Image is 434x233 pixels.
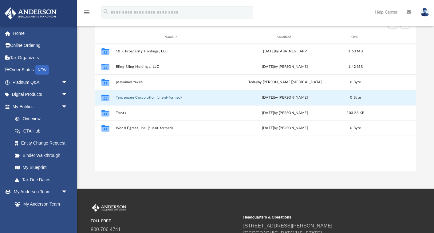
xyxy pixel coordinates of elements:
[9,161,74,174] a: My Blueprint
[91,218,239,224] small: TOLL FREE
[230,80,341,85] div: by [PERSON_NAME][MEDICAL_DATA]
[61,88,74,101] span: arrow_drop_down
[116,126,227,130] button: World Egress, Inc. (client-formed)
[248,80,258,84] span: today
[346,111,364,115] span: 203.28 KB
[61,76,74,89] span: arrow_drop_down
[9,198,71,210] a: My Anderson Team
[370,35,413,40] div: id
[230,95,341,100] div: [DATE] by [PERSON_NAME]
[9,113,77,125] a: Overview
[420,8,429,17] img: User Pic
[116,49,227,53] button: 10 X Prosperity Holdings, LLC
[4,88,77,101] a: Digital Productsarrow_drop_down
[230,49,341,54] div: [DATE] by ABA_NEST_APP
[83,9,90,16] i: menu
[348,50,363,53] span: 1.63 MB
[95,43,416,171] div: grid
[35,65,49,75] div: NEW
[230,125,341,131] div: [DATE] by [PERSON_NAME]
[350,126,361,130] span: 0 Byte
[229,35,341,40] div: Modified
[9,174,77,186] a: Tax Due Dates
[243,215,391,220] small: Headquarters & Operations
[350,96,361,99] span: 0 Byte
[348,65,363,68] span: 1.42 MB
[4,51,77,64] a: Tax Organizers
[343,35,368,40] div: Size
[3,7,58,19] img: Anderson Advisors Platinum Portal
[4,64,77,76] a: Order StatusNEW
[230,64,341,70] div: [DATE] by [PERSON_NAME]
[116,35,227,40] div: Name
[9,137,77,149] a: Entity Change Request
[4,186,74,198] a: My Anderson Teamarrow_drop_down
[9,125,77,137] a: CTA Hub
[4,100,77,113] a: My Entitiesarrow_drop_down
[103,8,109,15] i: search
[243,223,332,228] a: [STREET_ADDRESS][PERSON_NAME]
[116,111,227,115] button: Trusts
[4,27,77,39] a: Home
[61,100,74,113] span: arrow_drop_down
[61,186,74,198] span: arrow_drop_down
[230,110,341,116] div: [DATE] by [PERSON_NAME]
[4,76,77,88] a: Platinum Q&Aarrow_drop_down
[4,39,77,52] a: Online Ordering
[9,149,77,161] a: Binder Walkthrough
[116,96,227,100] button: Tenapogee Corporation (client-formed)
[83,12,90,16] a: menu
[116,65,227,69] button: Bling Bling Holdings, LLC
[116,80,227,84] button: personnel taxes
[97,35,113,40] div: id
[91,204,128,212] img: Anderson Advisors Platinum Portal
[91,227,121,232] a: 800.706.4741
[350,80,361,84] span: 0 Byte
[9,210,74,223] a: Anderson System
